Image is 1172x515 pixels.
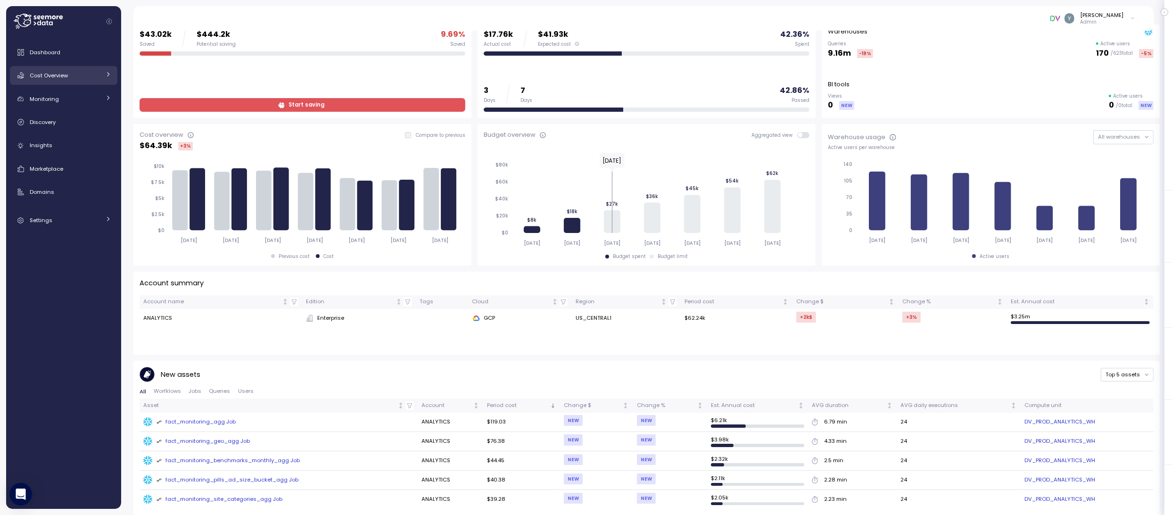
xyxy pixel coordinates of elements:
div: Days [520,97,532,104]
tspan: 140 [843,161,852,167]
p: 42.36 % [780,28,809,41]
tspan: $80k [495,162,508,168]
div: Budget limit [658,253,688,260]
div: NEW [564,415,583,426]
div: fact_monitoring_geo_agg Job [157,437,250,446]
p: 170 [1096,47,1109,60]
div: Change % [637,401,696,410]
div: NEW [564,473,583,484]
div: Budget spent [613,253,646,260]
div: Not sorted [660,299,667,305]
span: Start saving [289,99,324,111]
th: Change $Not sorted [560,399,633,412]
p: Warehouses [828,27,867,36]
td: $44.45 [483,451,560,471]
p: Active users [1113,93,1143,100]
th: Account nameNot sorted [140,295,302,309]
div: Period cost [487,401,548,410]
p: 0 [1109,99,1114,112]
div: Spent [795,41,809,48]
div: Cost overview [140,130,183,140]
td: $ 2.32k [707,451,808,471]
img: ACg8ocKvqwnLMA34EL5-0z6HW-15kcrLxT5Mmx2M21tMPLYJnykyAQ=s96-c [1065,13,1074,23]
div: Warehouse usage [828,133,885,142]
td: 24 [897,432,1021,451]
tspan: [DATE] [1037,237,1054,243]
tspan: $18k [567,208,578,215]
a: DV_PROD_ANALYTICS_WH [1024,476,1095,484]
div: NEW [637,473,656,484]
p: $444.2k [197,28,236,41]
div: Period cost [685,298,781,306]
div: Asset [143,401,396,410]
span: Insights [30,141,52,149]
div: AVG duration [812,401,885,410]
p: 7 [520,84,532,97]
th: AssetNot sorted [140,399,418,412]
td: $119.03 [483,413,560,432]
div: Account name [143,298,281,306]
div: Not sorted [396,299,402,305]
td: $76.38 [483,432,560,451]
tspan: [DATE] [1079,237,1096,243]
th: Period costSorted descending [483,399,560,412]
span: All warehouses [1098,133,1140,141]
a: DV_PROD_ANALYTICS_WH [1024,495,1095,504]
td: ANALYTICS [418,451,483,471]
div: Not sorted [622,402,629,409]
td: ANALYTICS [140,309,302,328]
div: Saved [140,41,172,48]
div: Est. Annual cost [711,401,796,410]
a: fact_monitoring_pills_ad_size_bucket_agg Job [143,475,414,485]
p: 0 [828,99,833,112]
td: $ 3.25m [1007,309,1154,328]
div: [PERSON_NAME] [1081,11,1124,19]
tspan: [DATE] [953,237,970,243]
p: $43.02k [140,28,172,41]
tspan: [DATE] [433,237,449,243]
tspan: $60k [495,179,508,185]
td: ANALYTICS [418,432,483,451]
div: Active users [980,253,1009,260]
div: Not sorted [397,402,404,409]
span: Dashboard [30,49,60,56]
td: 24 [897,413,1021,432]
tspan: $62k [766,170,778,176]
div: 4.33 min [824,437,847,446]
p: 3 [484,84,495,97]
tspan: [DATE] [181,237,197,243]
tspan: $7.5k [150,179,164,185]
span: Queries [209,389,231,394]
span: Settings [30,216,52,224]
a: fact_monitoring_agg Job [143,417,414,427]
tspan: [DATE] [604,240,620,246]
a: Settings [10,211,117,230]
tspan: [DATE] [265,237,281,243]
span: Domains [30,188,54,196]
p: New assets [161,369,200,380]
p: 9.69 % [441,28,465,41]
button: Collapse navigation [103,18,115,25]
tspan: 35 [846,211,852,217]
td: 24 [897,471,1021,490]
div: Cost [323,253,334,260]
th: Est. Annual costNot sorted [707,399,808,412]
td: ANALYTICS [418,471,483,490]
div: Sorted descending [550,402,556,409]
td: 24 [897,451,1021,471]
div: Actual cost [484,41,513,48]
a: Cost Overview [10,66,117,85]
span: Discovery [30,118,56,126]
a: Dashboard [10,43,117,62]
tspan: [DATE] [869,237,886,243]
a: Marketplace [10,159,117,178]
span: Marketplace [30,165,63,173]
div: 6.79 min [824,418,847,426]
tspan: $10k [153,163,164,169]
td: ANALYTICS [418,413,483,432]
div: fact_monitoring_site_categories_agg Job [157,495,283,504]
tspan: 70 [846,194,852,200]
div: Account [421,401,471,410]
a: DV_PROD_ANALYTICS_WH [1024,418,1095,426]
div: NEW [637,415,656,426]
